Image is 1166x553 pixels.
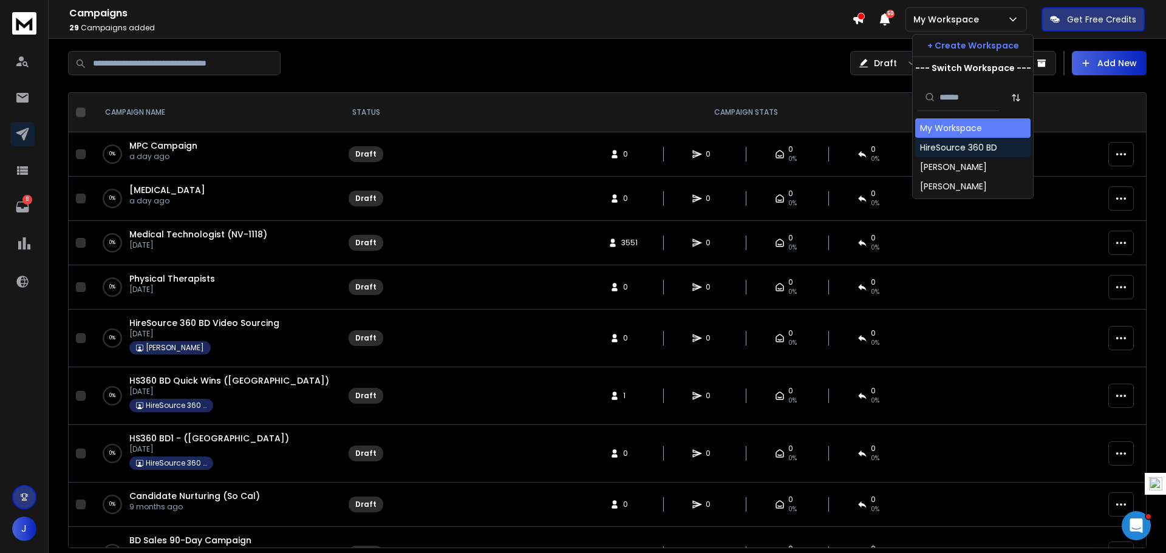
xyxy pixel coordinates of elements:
a: Candidate Nurturing (So Cal) [129,490,260,502]
span: 0 [788,233,793,243]
span: 3551 [621,238,638,248]
button: + Create Workspace [913,35,1033,56]
span: 0 [871,444,876,453]
a: MPC Campaign [129,140,197,152]
th: CAMPAIGN NAME [90,93,341,132]
span: 0% [871,338,879,348]
span: 0% [788,243,797,253]
span: 0% [788,504,797,514]
div: [PERSON_NAME] [920,180,987,192]
span: 0 [623,500,635,509]
div: Draft [355,282,377,292]
p: a day ago [129,152,197,161]
p: 9 months ago [129,502,260,512]
p: HireSource 360 BD [146,458,206,468]
span: 0% [871,504,879,514]
a: HS360 BD1 - ([GEOGRAPHIC_DATA]) [129,432,289,444]
span: 0% [871,396,879,405]
p: 0 % [109,281,115,293]
p: 0 % [109,332,115,344]
span: 0 [623,333,635,343]
img: logo [12,12,36,35]
th: CAMPAIGN STATS [390,93,1101,132]
span: 0 [788,386,793,396]
span: 0 [788,277,793,287]
span: 0 [623,449,635,458]
td: 0%Physical Therapists[DATE] [90,265,341,310]
p: [DATE] [129,240,267,250]
a: HS360 BD Quick Wins ([GEOGRAPHIC_DATA]) [129,375,329,387]
div: Draft [355,149,377,159]
p: [DATE] [129,387,329,396]
p: 8 [22,195,32,205]
span: 1 [623,391,635,401]
td: 0%Medical Technologist (NV-1118)[DATE] [90,221,341,265]
div: My Workspace [920,122,982,134]
p: Campaigns added [69,23,852,33]
span: 29 [69,22,79,33]
span: 0 [788,328,793,338]
span: 0 [623,194,635,203]
p: [DATE] [129,329,279,339]
div: HireSource 360 BD [920,141,997,154]
div: Draft [355,194,377,203]
span: 0 [623,282,635,292]
span: 0 [788,189,793,198]
a: [MEDICAL_DATA] [129,184,205,196]
h1: Campaigns [69,6,852,21]
p: 0 % [109,390,115,402]
td: 0%[MEDICAL_DATA]a day ago [90,177,341,221]
button: Get Free Credits [1042,7,1145,32]
a: HireSource 360 BD Video Sourcing [129,317,279,329]
span: 0% [871,287,879,297]
span: 0 [871,328,876,338]
td: 0%HS360 BD Quick Wins ([GEOGRAPHIC_DATA])[DATE]HireSource 360 BD [90,367,341,425]
span: 0 [871,144,876,154]
div: Draft [355,500,377,509]
span: 0% [788,154,797,164]
button: J [12,517,36,541]
span: 0 [788,144,793,154]
p: [DATE] [129,444,289,454]
span: 0 [706,500,718,509]
span: 0 [871,189,876,198]
th: STATUS [341,93,390,132]
p: Draft [874,57,897,69]
span: 0 [706,449,718,458]
a: Medical Technologist (NV-1118) [129,228,267,240]
span: 0% [871,453,879,463]
td: 0%MPC Campaigna day ago [90,132,341,177]
span: 50 [886,10,895,18]
span: 0% [788,198,797,208]
span: 0 [788,495,793,504]
p: --- Switch Workspace --- [915,62,1031,74]
div: Draft [355,449,377,458]
span: 0% [871,154,879,164]
span: 0 [871,495,876,504]
td: 0%Candidate Nurturing (So Cal)9 months ago [90,483,341,527]
button: Sort by Sort A-Z [1004,86,1028,110]
a: 8 [10,195,35,219]
span: 0% [788,338,797,348]
div: Draft [355,391,377,401]
span: 0% [788,453,797,463]
p: 0 % [109,192,115,205]
p: 0 % [109,148,115,160]
span: 0 [871,233,876,243]
div: Draft [355,238,377,248]
span: 0 [706,238,718,248]
div: Draft [355,333,377,343]
td: 0%HireSource 360 BD Video Sourcing[DATE][PERSON_NAME] [90,310,341,367]
span: 0 [706,333,718,343]
span: 0 [706,282,718,292]
td: 0%HS360 BD1 - ([GEOGRAPHIC_DATA])[DATE]HireSource 360 BD [90,425,341,483]
a: Physical Therapists [129,273,215,285]
button: Add New [1072,51,1147,75]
